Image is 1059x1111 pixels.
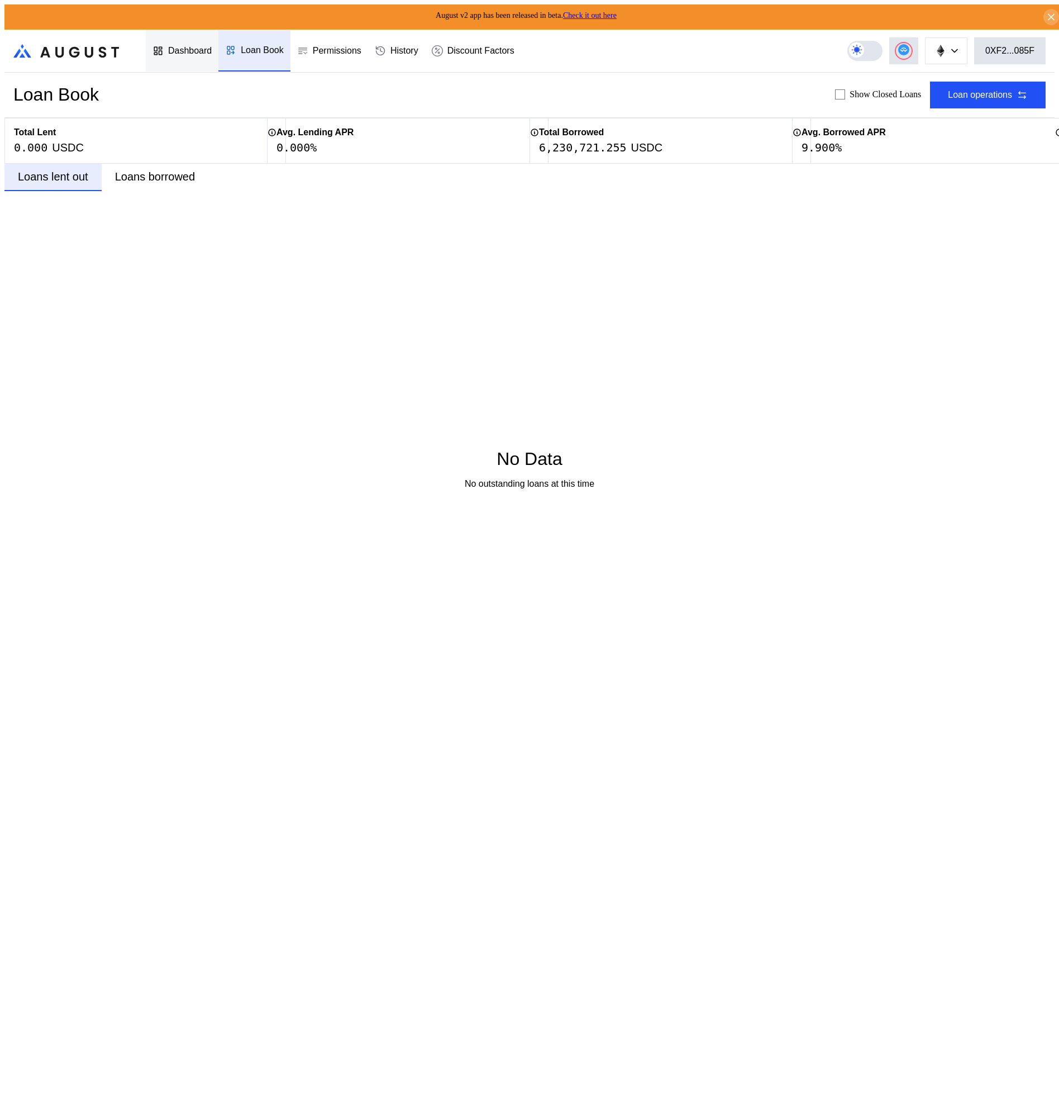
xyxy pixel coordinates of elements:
[368,30,425,72] a: History
[631,141,663,154] div: USDC
[985,46,1034,56] div: 0XF2...085F
[276,127,354,137] h2: Avg. Lending APR
[802,127,886,137] h2: Avg. Borrowed APR
[563,11,617,20] a: Check it out here
[948,90,1012,100] div: Loan operations
[115,170,195,183] div: Loans borrowed
[447,46,514,56] div: Discount Factors
[276,141,317,154] div: 0.000%
[925,37,967,64] button: chain logo
[539,141,627,154] div: 6,230,721.255
[802,141,842,154] div: 9.900%
[14,127,56,137] h2: Total Lent
[539,127,604,137] h2: Total Borrowed
[497,449,562,469] div: No Data
[934,45,947,57] img: chain logo
[146,30,218,72] a: Dashboard
[290,30,368,72] a: Permissions
[241,45,284,55] div: Loan Book
[313,46,361,56] div: Permissions
[218,30,290,72] a: Loan Book
[52,141,84,154] div: USDC
[850,89,921,99] label: Show Closed Loans
[14,141,47,154] div: 0.000
[436,11,617,20] span: August v2 app has been released in beta.
[465,478,594,489] div: No outstanding loans at this time
[390,46,418,56] div: History
[13,83,99,107] div: Loan Book
[18,170,88,183] div: Loans lent out
[974,37,1046,64] button: 0XF2...085F
[930,82,1046,108] button: Loan operations
[425,30,521,72] a: Discount Factors
[168,46,212,56] div: Dashboard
